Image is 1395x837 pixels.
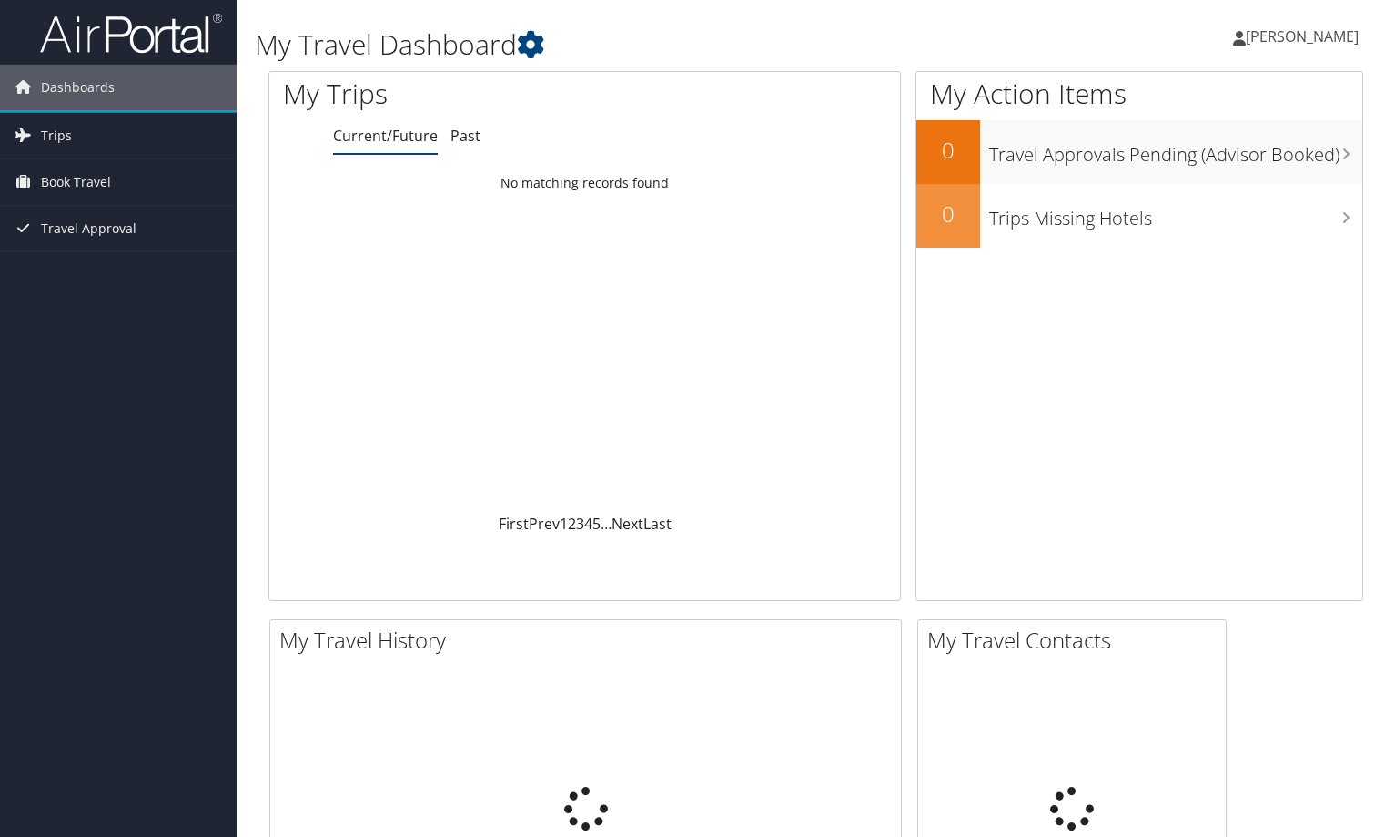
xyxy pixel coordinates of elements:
[1246,26,1359,46] span: [PERSON_NAME]
[643,514,672,534] a: Last
[41,159,111,205] span: Book Travel
[916,184,1363,248] a: 0Trips Missing Hotels
[601,514,612,534] span: …
[499,514,529,534] a: First
[560,514,568,534] a: 1
[41,113,72,158] span: Trips
[333,126,438,146] a: Current/Future
[450,126,480,146] a: Past
[989,197,1363,231] h3: Trips Missing Hotels
[927,625,1226,656] h2: My Travel Contacts
[612,514,643,534] a: Next
[916,120,1363,184] a: 0Travel Approvals Pending (Advisor Booked)
[41,65,115,110] span: Dashboards
[592,514,601,534] a: 5
[989,133,1363,168] h3: Travel Approvals Pending (Advisor Booked)
[576,514,584,534] a: 3
[1233,9,1377,64] a: [PERSON_NAME]
[916,75,1363,113] h1: My Action Items
[568,514,576,534] a: 2
[584,514,592,534] a: 4
[269,167,900,199] td: No matching records found
[916,199,980,230] h2: 0
[41,206,136,251] span: Travel Approval
[279,625,901,656] h2: My Travel History
[40,12,222,55] img: airportal-logo.png
[255,26,1003,64] h1: My Travel Dashboard
[283,75,624,113] h1: My Trips
[529,514,560,534] a: Prev
[916,135,980,166] h2: 0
